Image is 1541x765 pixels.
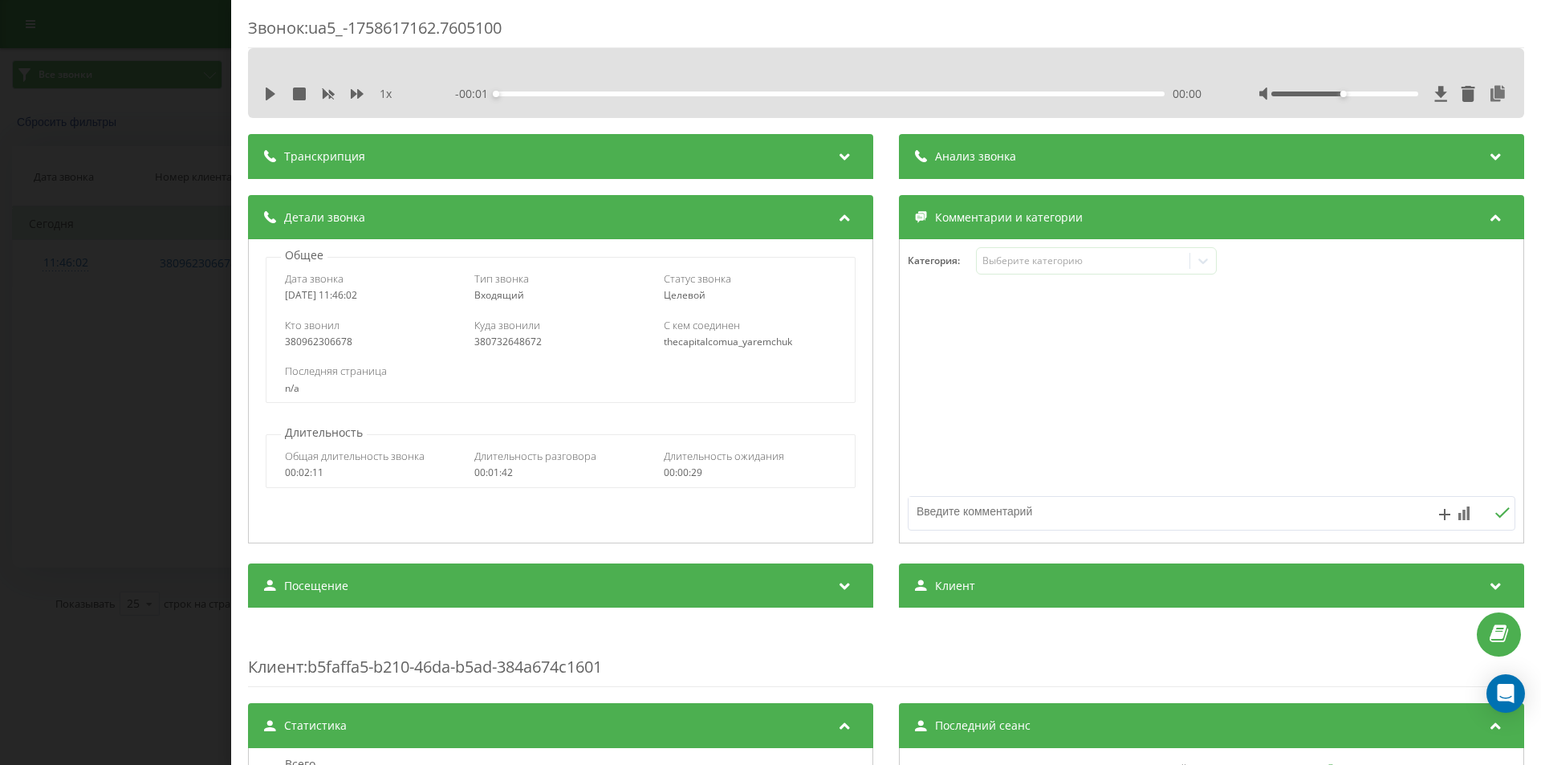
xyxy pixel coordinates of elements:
span: Детали звонка [284,210,365,226]
div: Выберите категорию [982,254,1183,267]
span: Последний сеанс [935,718,1031,734]
span: Входящий [474,288,524,302]
span: - 00:01 [455,86,496,102]
div: 00:00:29 [664,467,836,478]
span: Анализ звонка [935,149,1016,165]
span: Последняя страница [285,364,387,378]
span: Клиент [935,578,975,594]
span: Длительность разговора [474,449,596,463]
span: Клиент [248,656,303,678]
span: Куда звонили [474,318,540,332]
span: Статистика [284,718,347,734]
span: Комментарии и категории [935,210,1083,226]
span: Посещение [284,578,348,594]
div: thecapitalcomua_yaremchuk [664,336,836,348]
span: Статус звонка [664,271,731,286]
div: [DATE] 11:46:02 [285,290,457,301]
span: 1 x [380,86,392,102]
span: Общая длительность звонка [285,449,425,463]
span: Тип звонка [474,271,529,286]
span: Кто звонил [285,318,340,332]
p: Длительность [281,425,367,441]
div: 00:02:11 [285,467,457,478]
span: Транскрипция [284,149,365,165]
div: n/a [285,383,836,394]
div: 380732648672 [474,336,647,348]
div: Accessibility label [1340,91,1347,97]
div: Accessibility label [493,91,499,97]
p: Общее [281,247,327,263]
div: 380962306678 [285,336,457,348]
div: Звонок : ua5_-1758617162.7605100 [248,17,1524,48]
div: : b5faffa5-b210-46da-b5ad-384a674c1601 [248,624,1524,687]
div: Open Intercom Messenger [1486,674,1525,713]
div: 00:01:42 [474,467,647,478]
span: 00:00 [1173,86,1201,102]
span: Длительность ожидания [664,449,784,463]
span: Дата звонка [285,271,344,286]
span: С кем соединен [664,318,740,332]
span: Целевой [664,288,705,302]
h4: Категория : [908,255,976,267]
